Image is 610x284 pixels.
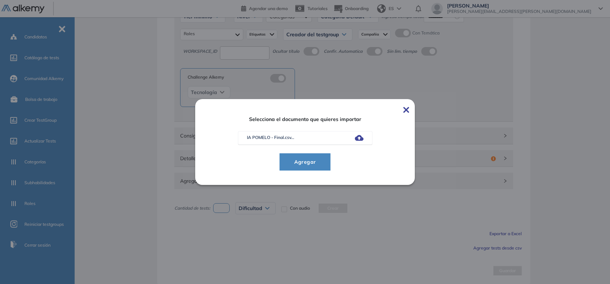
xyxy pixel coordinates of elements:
[403,107,409,113] img: Cerrar
[215,116,395,122] span: Selecciona el documento que quieres importar
[355,135,363,141] img: Subir archivos
[288,158,322,166] span: Agregar
[247,134,294,141] p: IA POMELO - Final.csv...
[280,153,331,171] button: Agregar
